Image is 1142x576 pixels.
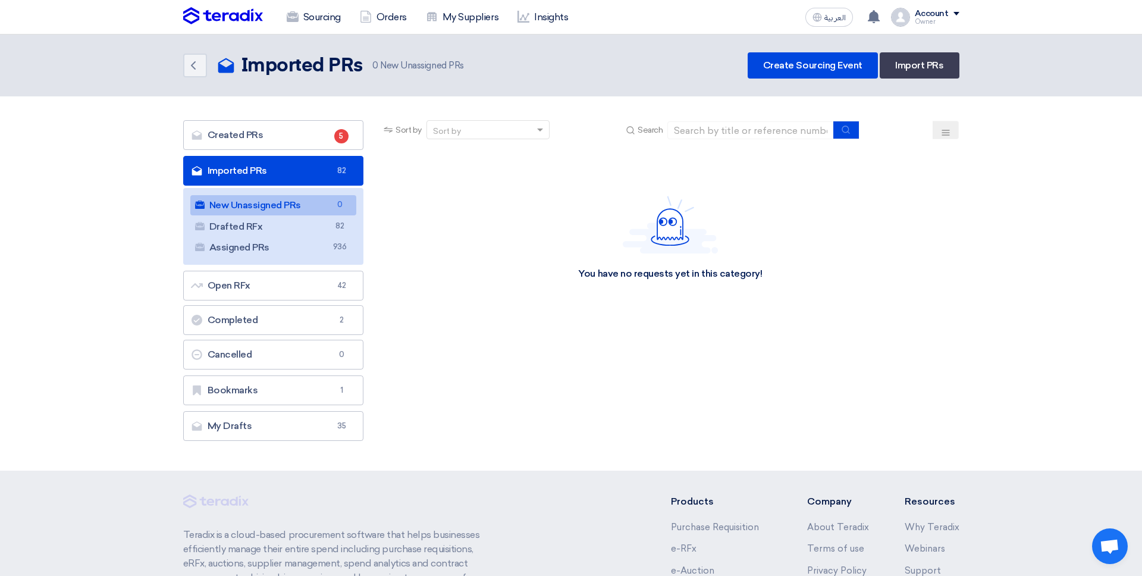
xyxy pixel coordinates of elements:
[241,54,363,78] h2: Imported PRs
[433,125,461,137] div: Sort by
[183,271,364,300] a: Open RFx42
[915,9,949,19] div: Account
[807,543,864,554] a: Terms of use
[183,305,364,335] a: Completed2
[905,543,945,554] a: Webinars
[183,120,364,150] a: Created PRs5
[667,121,834,139] input: Search by title or reference number
[190,237,357,258] a: Assigned PRs
[396,124,422,136] span: Sort by
[824,14,846,22] span: العربية
[183,156,364,186] a: Imported PRs82
[623,196,718,253] img: Hello
[332,199,347,211] span: 0
[416,4,508,30] a: My Suppliers
[332,220,347,233] span: 82
[905,565,941,576] a: Support
[915,18,959,25] div: Owner
[638,124,663,136] span: Search
[905,494,959,509] li: Resources
[277,4,350,30] a: Sourcing
[905,522,959,533] a: Why Teradix
[372,59,464,73] span: New Unassigned PRs
[190,217,357,237] a: Drafted RFx
[334,280,349,292] span: 42
[805,8,853,27] button: العربية
[372,60,378,71] span: 0
[334,165,349,177] span: 82
[891,8,910,27] img: profile_test.png
[334,420,349,432] span: 35
[807,494,869,509] li: Company
[334,384,349,396] span: 1
[183,375,364,405] a: Bookmarks1
[190,195,357,215] a: New Unassigned PRs
[578,268,762,280] div: You have no requests yet in this category!
[332,241,347,253] span: 936
[671,565,714,576] a: e-Auction
[880,52,959,79] a: Import PRs
[183,340,364,370] a: Cancelled0
[671,522,759,533] a: Purchase Requisition
[671,494,771,509] li: Products
[807,522,869,533] a: About Teradix
[334,129,349,143] span: 5
[350,4,416,30] a: Orders
[183,411,364,441] a: My Drafts35
[508,4,578,30] a: Insights
[334,349,349,361] span: 0
[748,52,878,79] a: Create Sourcing Event
[183,7,263,25] img: Teradix logo
[1092,528,1128,564] div: Open chat
[671,543,697,554] a: e-RFx
[334,314,349,326] span: 2
[807,565,867,576] a: Privacy Policy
